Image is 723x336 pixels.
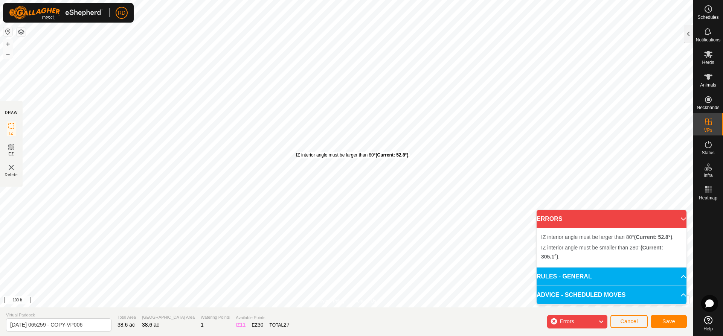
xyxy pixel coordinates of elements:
[537,286,686,304] p-accordion-header: ADVICE - SCHEDULED MOVES
[560,318,574,324] span: Errors
[704,128,712,132] span: VPs
[317,298,345,304] a: Privacy Policy
[696,38,720,42] span: Notifications
[537,214,562,223] span: ERRORS
[117,322,135,328] span: 38.6 ac
[17,27,26,36] button: Map Layers
[117,314,136,321] span: Total Area
[620,318,638,324] span: Cancel
[634,234,672,240] b: (Current: 52.8°)
[240,322,246,328] span: 11
[270,321,290,329] div: TOTAL
[697,15,718,20] span: Schedules
[700,83,716,87] span: Animals
[702,151,714,155] span: Status
[3,27,12,36] button: Reset Map
[662,318,675,324] span: Save
[201,314,230,321] span: Watering Points
[9,151,14,157] span: EZ
[9,6,103,20] img: Gallagher Logo
[3,40,12,49] button: +
[6,312,111,318] span: Virtual Paddock
[537,290,625,300] span: ADVICE - SCHEDULED MOVES
[142,322,159,328] span: 38.6 ac
[354,298,376,304] a: Contact Us
[5,172,18,178] span: Delete
[703,327,713,331] span: Help
[610,315,648,328] button: Cancel
[284,322,290,328] span: 27
[236,321,246,329] div: IZ
[258,322,264,328] span: 30
[3,49,12,58] button: –
[699,196,717,200] span: Heatmap
[697,105,719,110] span: Neckbands
[5,110,18,116] div: DRAW
[9,131,14,136] span: IZ
[142,314,195,321] span: [GEOGRAPHIC_DATA] Area
[541,245,663,260] span: IZ interior angle must be smaller than 280° .
[236,315,289,321] span: Available Points
[252,321,264,329] div: EZ
[296,152,410,158] div: IZ interior angle must be larger than 80° .
[376,152,409,158] b: (Current: 52.8°)
[651,315,687,328] button: Save
[702,60,714,65] span: Herds
[201,322,204,328] span: 1
[541,234,674,240] span: IZ interior angle must be larger than 80° .
[537,268,686,286] p-accordion-header: RULES - GENERAL
[118,9,125,17] span: RD
[537,272,592,281] span: RULES - GENERAL
[703,173,712,178] span: Infra
[537,210,686,228] p-accordion-header: ERRORS
[7,163,16,172] img: VP
[693,313,723,334] a: Help
[537,228,686,267] p-accordion-content: ERRORS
